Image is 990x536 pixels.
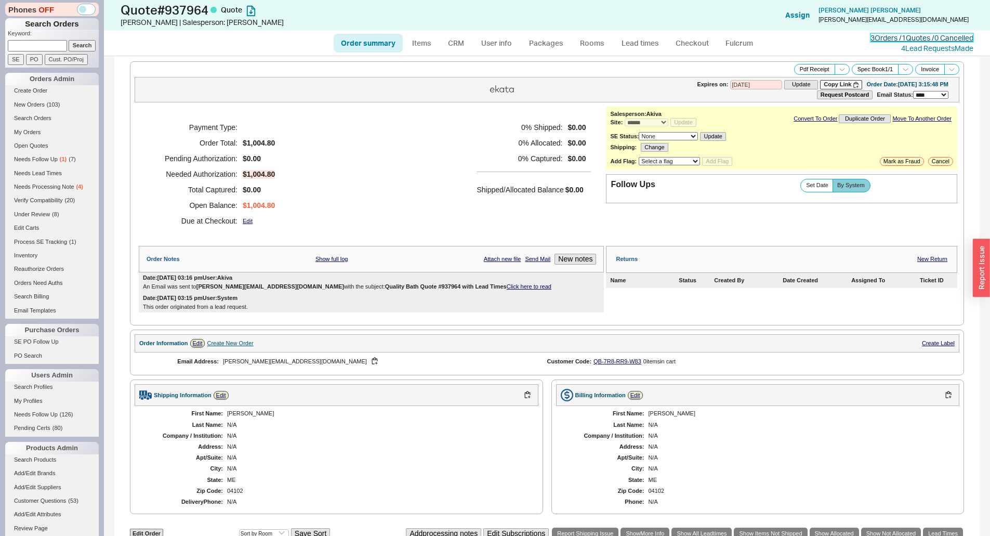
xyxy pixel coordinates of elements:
[783,277,849,284] div: Date Created
[5,495,99,506] a: Customer Questions(53)
[668,34,716,53] a: Checkout
[243,139,275,148] span: $1,004.80
[190,339,205,348] a: Edit
[121,17,498,28] div: [PERSON_NAME] | Salesperson: [PERSON_NAME]
[5,278,99,289] a: Orders Need Auths
[820,80,862,89] button: Copy Link
[857,66,893,73] span: Spec Book 1 / 1
[566,410,644,417] div: First Name:
[507,283,551,290] a: Click here to read
[5,468,99,479] a: Add/Edit Brands
[60,156,67,162] span: ( 1 )
[14,101,45,108] span: New Orders
[5,140,99,151] a: Open Quotes
[643,358,676,365] div: 0 item s in cart
[5,482,99,493] a: Add/Edit Suppliers
[5,209,99,220] a: Under Review(8)
[566,488,644,494] div: Zip Code:
[52,425,63,431] span: ( 80 )
[877,91,913,98] span: Email Status:
[405,34,439,53] a: Items
[5,18,99,30] h1: Search Orders
[145,499,223,505] div: Delivery Phone:
[566,422,644,428] div: Last Name:
[243,154,261,163] span: $0.00
[143,274,232,281] div: Date: [DATE] 03:16 pm User: Akiva
[567,154,586,163] span: $0.00
[649,422,949,428] div: N/A
[5,396,99,407] a: My Profiles
[610,133,639,139] b: SE Status:
[14,197,63,203] span: Verify Compatibility
[5,509,99,520] a: Add/Edit Attributes
[143,304,600,310] div: This order originated from a lead request.
[852,64,899,75] button: Spec Book1/1
[441,34,471,53] a: CRM
[243,186,275,194] span: $0.00
[227,465,528,472] div: N/A
[196,283,344,290] b: [PERSON_NAME][EMAIL_ADDRESS][DOMAIN_NAME]
[145,488,223,494] div: Zip Code:
[60,411,73,417] span: ( 126 )
[14,211,50,217] span: Under Review
[566,499,949,505] div: N/A
[920,277,953,284] div: Ticket ID
[649,477,949,483] div: ME
[614,34,666,53] a: Lead times
[5,291,99,302] a: Search Billing
[819,16,969,23] div: [PERSON_NAME][EMAIL_ADDRESS][DOMAIN_NAME]
[806,182,828,189] span: Set Date
[851,277,918,284] div: Assigned To
[477,120,562,135] h5: 0 % Shipped:
[243,201,275,210] span: $1,004.80
[334,34,403,53] a: Order summary
[68,498,78,504] span: ( 53 )
[702,157,732,166] button: Add Flag
[484,256,521,263] a: Attach new file
[5,369,99,382] div: Users Admin
[573,34,612,53] a: Rooms
[5,237,99,247] a: Process SE Tracking(1)
[921,66,939,73] span: Invoice
[817,90,873,99] button: Request Postcard
[5,73,99,85] div: Orders Admin
[565,186,584,194] span: $0.00
[718,34,761,53] a: Fulcrum
[5,454,99,465] a: Search Products
[819,6,921,14] span: [PERSON_NAME] [PERSON_NAME]
[69,239,76,245] span: ( 1 )
[610,158,637,164] b: Add Flag:
[8,30,99,40] p: Keyword:
[69,40,96,51] input: Search
[5,223,99,233] a: Edit Carts
[5,336,99,347] a: SE PO Follow Up
[917,256,947,263] a: New Return
[473,34,520,53] a: User info
[5,250,99,261] a: Inventory
[928,157,953,166] button: Cancel
[26,54,43,65] input: PO
[883,158,920,165] span: Mark as Fraud
[915,64,945,75] button: Invoice
[152,182,237,198] h5: Total Captured:
[5,305,99,316] a: Email Templates
[385,283,507,290] b: Quality Bath Quote #937964 with Lead Times
[610,111,661,117] b: Salesperson: Akiva
[45,54,88,65] input: Cust. PO/Proj
[870,33,973,42] a: 3Orders /1Quotes /0 Cancelled
[649,433,949,439] div: N/A
[575,392,626,399] div: Billing Information
[227,433,528,439] div: N/A
[477,182,563,197] h5: Shipped/Allocated Balance
[700,132,725,141] button: Update
[641,143,668,152] button: Change
[566,499,644,505] div: Phone:
[227,422,528,428] div: N/A
[477,151,562,166] h5: 0 % Captured:
[145,443,223,450] div: Address:
[152,198,237,213] h5: Open Balance:
[152,120,237,135] h5: Payment Type:
[5,423,99,434] a: Pending Certs(80)
[214,391,229,400] a: Edit
[821,91,869,98] b: Request Postcard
